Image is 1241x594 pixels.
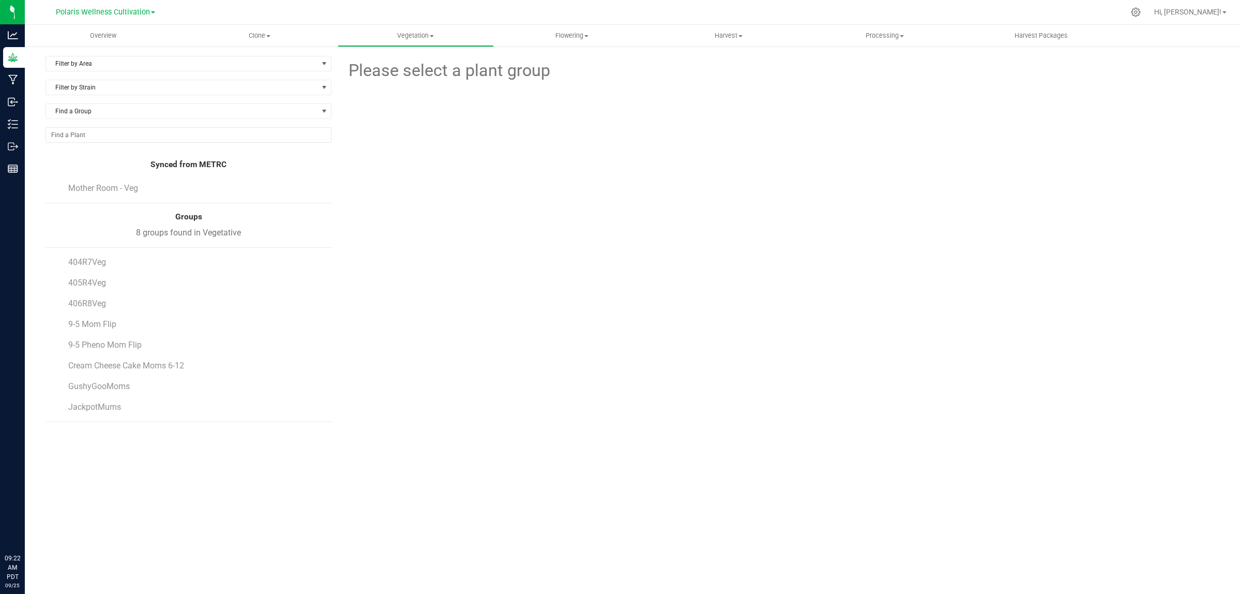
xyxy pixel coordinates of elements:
[68,340,142,350] span: 9-5 Pheno Mom Flip
[494,31,649,40] span: Flowering
[1154,8,1221,16] span: Hi, [PERSON_NAME]!
[68,299,106,308] span: 406R8Veg
[10,511,41,542] iframe: Resource center
[46,104,318,118] span: Find a Group
[8,164,18,174] inline-svg: Reports
[46,159,331,171] div: Synced from METRC
[68,361,184,370] span: Cream Cheese Cake Moms 6-12
[5,554,20,582] p: 09:22 AM PDT
[181,25,337,47] a: Clone
[963,25,1119,47] a: Harvest Packages
[650,25,807,47] a: Harvest
[56,8,150,17] span: Polaris Wellness Cultivation
[807,31,962,40] span: Processing
[68,381,130,391] span: GushyGooMoms
[46,211,331,223] div: Groups
[76,31,130,40] span: Overview
[68,319,116,329] span: 9-5 Mom Flip
[46,128,331,142] input: NO DATA FOUND
[181,31,337,40] span: Clone
[807,25,963,47] a: Processing
[318,56,331,71] span: select
[46,56,318,71] span: Filter by Area
[8,141,18,152] inline-svg: Outbound
[68,183,138,193] span: Mother Room - Veg
[8,75,18,85] inline-svg: Manufacturing
[8,97,18,107] inline-svg: Inbound
[338,25,494,47] a: Vegetation
[347,58,550,83] span: Please select a plant group
[494,25,650,47] a: Flowering
[8,119,18,129] inline-svg: Inventory
[46,227,331,239] div: 8 groups found in Vegetative
[1001,31,1082,40] span: Harvest Packages
[1129,7,1142,17] div: Manage settings
[68,257,106,267] span: 404R7Veg
[338,31,493,40] span: Vegetation
[68,402,121,412] span: JackpotMums
[8,30,18,40] inline-svg: Analytics
[5,582,20,589] p: 09/25
[651,31,806,40] span: Harvest
[68,278,106,288] span: 405R4Veg
[8,52,18,63] inline-svg: Grow
[25,25,181,47] a: Overview
[46,80,318,95] span: Filter by Strain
